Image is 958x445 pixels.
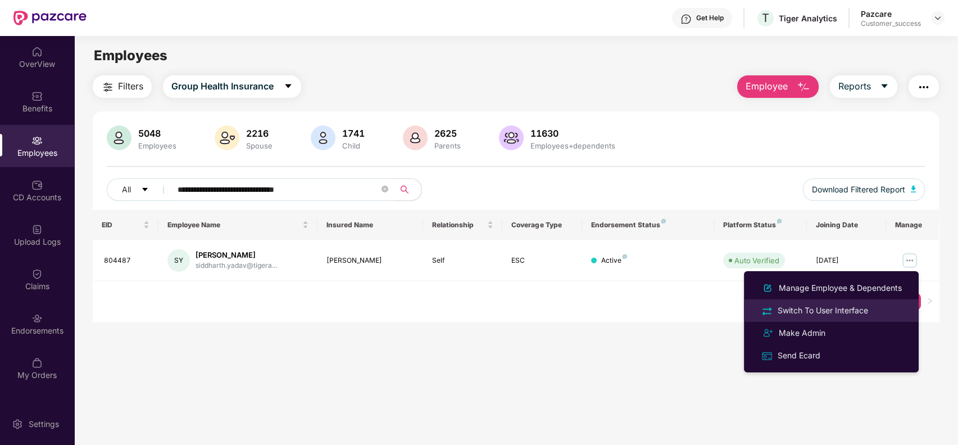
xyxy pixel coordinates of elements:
div: Tiger Analytics [779,13,837,24]
div: Make Admin [777,327,828,339]
div: Platform Status [723,221,798,230]
img: svg+xml;base64,PHN2ZyB4bWxucz0iaHR0cDovL3d3dy53My5vcmcvMjAwMC9zdmciIHhtbG5zOnhsaW5rPSJodHRwOi8vd3... [107,125,131,150]
span: EID [102,221,142,230]
span: caret-down [284,82,293,92]
span: Relationship [432,221,485,230]
span: Reports [838,79,871,93]
div: Self [432,255,493,266]
span: caret-down [880,82,889,92]
img: svg+xml;base64,PHN2ZyBpZD0iQ2xhaW0iIHhtbG5zPSJodHRwOi8vd3d3LnczLm9yZy8yMDAwL3N2ZyIgd2lkdGg9IjIwIi... [31,268,43,280]
li: Next Page [921,293,939,311]
th: Manage [886,210,939,240]
button: right [921,293,939,311]
div: 11630 [528,128,618,139]
span: All [122,183,131,196]
span: Filters [118,79,143,93]
img: svg+xml;base64,PHN2ZyB4bWxucz0iaHR0cDovL3d3dy53My5vcmcvMjAwMC9zdmciIHdpZHRoPSI4IiBoZWlnaHQ9IjgiIH... [777,219,782,223]
img: New Pazcare Logo [13,11,87,25]
th: Relationship [423,210,502,240]
img: svg+xml;base64,PHN2ZyBpZD0iRW5kb3JzZW1lbnRzIiB4bWxucz0iaHR0cDovL3d3dy53My5vcmcvMjAwMC9zdmciIHdpZH... [31,313,43,324]
img: manageButton [901,251,919,269]
div: Spouse [244,141,275,150]
img: svg+xml;base64,PHN2ZyBpZD0iRHJvcGRvd24tMzJ4MzIiIHhtbG5zPSJodHRwOi8vd3d3LnczLm9yZy8yMDAwL3N2ZyIgd2... [933,14,942,23]
div: 2625 [432,128,463,139]
div: ESC [511,255,573,266]
span: caret-down [141,186,149,195]
div: Parents [432,141,463,150]
div: Switch To User Interface [775,304,870,317]
div: Active [601,255,627,266]
div: Employees [136,141,179,150]
div: [PERSON_NAME] [196,250,277,260]
div: 2216 [244,128,275,139]
div: Customer_success [861,19,921,28]
img: svg+xml;base64,PHN2ZyB4bWxucz0iaHR0cDovL3d3dy53My5vcmcvMjAwMC9zdmciIHhtbG5zOnhsaW5rPSJodHRwOi8vd3... [311,125,335,150]
img: svg+xml;base64,PHN2ZyB4bWxucz0iaHR0cDovL3d3dy53My5vcmcvMjAwMC9zdmciIHdpZHRoPSIxNiIgaGVpZ2h0PSIxNi... [761,350,773,362]
img: svg+xml;base64,PHN2ZyB4bWxucz0iaHR0cDovL3d3dy53My5vcmcvMjAwMC9zdmciIHhtbG5zOnhsaW5rPSJodHRwOi8vd3... [215,125,239,150]
div: [PERSON_NAME] [326,255,414,266]
img: svg+xml;base64,PHN2ZyBpZD0iQ0RfQWNjb3VudHMiIGRhdGEtbmFtZT0iQ0QgQWNjb3VudHMiIHhtbG5zPSJodHRwOi8vd3... [31,179,43,191]
button: Allcaret-down [107,178,175,201]
img: svg+xml;base64,PHN2ZyBpZD0iVXBkYXRlZCIgeG1sbnM9Imh0dHA6Ly93d3cudzMub3JnLzIwMDAvc3ZnIiB3aWR0aD0iMj... [31,402,43,413]
span: close-circle [382,186,388,192]
button: search [394,178,422,201]
img: svg+xml;base64,PHN2ZyB4bWxucz0iaHR0cDovL3d3dy53My5vcmcvMjAwMC9zdmciIHdpZHRoPSIyNCIgaGVpZ2h0PSIyNC... [761,305,773,317]
button: Group Health Insurancecaret-down [163,75,301,98]
span: Group Health Insurance [171,79,274,93]
div: 5048 [136,128,179,139]
img: svg+xml;base64,PHN2ZyB4bWxucz0iaHR0cDovL3d3dy53My5vcmcvMjAwMC9zdmciIHhtbG5zOnhsaW5rPSJodHRwOi8vd3... [499,125,524,150]
img: svg+xml;base64,PHN2ZyB4bWxucz0iaHR0cDovL3d3dy53My5vcmcvMjAwMC9zdmciIHdpZHRoPSIyNCIgaGVpZ2h0PSIyNC... [101,80,115,94]
img: svg+xml;base64,PHN2ZyBpZD0iRW1wbG95ZWVzIiB4bWxucz0iaHR0cDovL3d3dy53My5vcmcvMjAwMC9zdmciIHdpZHRoPS... [31,135,43,146]
img: svg+xml;base64,PHN2ZyB4bWxucz0iaHR0cDovL3d3dy53My5vcmcvMjAwMC9zdmciIHdpZHRoPSI4IiBoZWlnaHQ9IjgiIH... [661,219,666,223]
img: svg+xml;base64,PHN2ZyB4bWxucz0iaHR0cDovL3d3dy53My5vcmcvMjAwMC9zdmciIHhtbG5zOnhsaW5rPSJodHRwOi8vd3... [403,125,428,150]
img: svg+xml;base64,PHN2ZyBpZD0iTXlfT3JkZXJzIiBkYXRhLW5hbWU9Ik15IE9yZGVycyIgeG1sbnM9Imh0dHA6Ly93d3cudz... [31,357,43,368]
span: right [927,298,933,304]
span: Download Filtered Report [812,183,905,196]
span: T [762,11,769,25]
div: Child [340,141,367,150]
span: Employee Name [167,221,299,230]
div: Send Ecard [775,349,823,362]
div: SY [167,249,190,272]
div: Employees+dependents [528,141,618,150]
div: 1741 [340,128,367,139]
div: Pazcare [861,8,921,19]
span: Employee [746,79,788,93]
img: svg+xml;base64,PHN2ZyB4bWxucz0iaHR0cDovL3d3dy53My5vcmcvMjAwMC9zdmciIHdpZHRoPSI4IiBoZWlnaHQ9IjgiIH... [623,254,627,259]
button: Employee [737,75,819,98]
img: svg+xml;base64,PHN2ZyB4bWxucz0iaHR0cDovL3d3dy53My5vcmcvMjAwMC9zdmciIHdpZHRoPSIyNCIgaGVpZ2h0PSIyNC... [917,80,930,94]
img: svg+xml;base64,PHN2ZyB4bWxucz0iaHR0cDovL3d3dy53My5vcmcvMjAwMC9zdmciIHhtbG5zOnhsaW5rPSJodHRwOi8vd3... [797,80,810,94]
span: search [394,185,416,194]
div: [DATE] [816,255,877,266]
th: EID [93,210,159,240]
th: Coverage Type [502,210,582,240]
button: Download Filtered Report [803,178,925,201]
span: Employees [94,47,167,64]
div: Endorsement Status [591,221,705,230]
img: svg+xml;base64,PHN2ZyBpZD0iQmVuZWZpdHMiIHhtbG5zPSJodHRwOi8vd3d3LnczLm9yZy8yMDAwL3N2ZyIgd2lkdGg9Ij... [31,91,43,102]
img: svg+xml;base64,PHN2ZyBpZD0iU2V0dGluZy0yMHgyMCIgeG1sbnM9Imh0dHA6Ly93d3cudzMub3JnLzIwMDAvc3ZnIiB3aW... [12,419,23,430]
button: Filters [93,75,152,98]
img: svg+xml;base64,PHN2ZyB4bWxucz0iaHR0cDovL3d3dy53My5vcmcvMjAwMC9zdmciIHhtbG5zOnhsaW5rPSJodHRwOi8vd3... [761,281,774,295]
div: Get Help [696,14,724,23]
th: Insured Name [317,210,423,240]
img: svg+xml;base64,PHN2ZyBpZD0iVXBsb2FkX0xvZ3MiIGRhdGEtbmFtZT0iVXBsb2FkIExvZ3MiIHhtbG5zPSJodHRwOi8vd3... [31,224,43,235]
img: svg+xml;base64,PHN2ZyBpZD0iSGVscC0zMngzMiIgeG1sbnM9Imh0dHA6Ly93d3cudzMub3JnLzIwMDAvc3ZnIiB3aWR0aD... [680,14,692,25]
div: Settings [25,419,62,430]
div: Manage Employee & Dependents [777,282,904,294]
div: Auto Verified [734,255,779,266]
button: Reportscaret-down [830,75,897,98]
img: svg+xml;base64,PHN2ZyBpZD0iSG9tZSIgeG1sbnM9Imh0dHA6Ly93d3cudzMub3JnLzIwMDAvc3ZnIiB3aWR0aD0iMjAiIG... [31,46,43,57]
div: siddharth.yadav@tigera... [196,260,277,271]
span: close-circle [382,185,388,195]
div: 804487 [104,255,150,266]
th: Joining Date [807,210,886,240]
th: Employee Name [158,210,317,240]
img: svg+xml;base64,PHN2ZyB4bWxucz0iaHR0cDovL3d3dy53My5vcmcvMjAwMC9zdmciIHdpZHRoPSIyNCIgaGVpZ2h0PSIyNC... [761,326,774,340]
img: svg+xml;base64,PHN2ZyB4bWxucz0iaHR0cDovL3d3dy53My5vcmcvMjAwMC9zdmciIHhtbG5zOnhsaW5rPSJodHRwOi8vd3... [911,186,916,192]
